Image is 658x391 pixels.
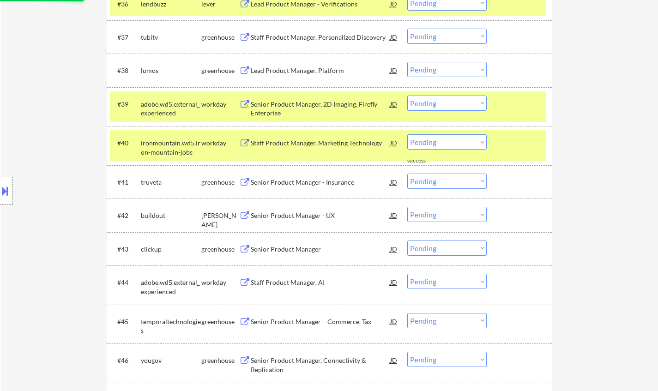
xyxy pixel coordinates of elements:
[141,356,201,365] div: yougov
[389,62,398,78] div: JD
[251,138,390,148] div: Staff Product Manager, Marketing Technology
[117,356,133,365] div: #46
[251,178,390,187] div: Senior Product Manager - Insurance
[201,66,239,75] div: greenhouse
[389,274,398,290] div: JD
[201,356,239,365] div: greenhouse
[201,178,239,187] div: greenhouse
[251,356,390,374] div: Senior Product Manager, Connectivity & Replication
[141,317,201,335] div: temporaltechnologies
[141,211,201,220] div: buildout
[251,33,390,42] div: Staff Product Manager, Personalized Discovery
[251,245,390,254] div: Senior Product Manager
[141,100,201,118] div: adobe.wd5.external_experienced
[389,352,398,368] div: JD
[389,313,398,330] div: JD
[201,211,239,229] div: [PERSON_NAME]
[141,178,201,187] div: truveta
[251,66,390,75] div: Lead Product Manager, Platform
[141,245,201,254] div: clickup
[201,245,239,254] div: greenhouse
[201,100,239,109] div: workday
[389,29,398,45] div: JD
[201,317,239,326] div: greenhouse
[407,157,444,165] div: success
[251,278,390,287] div: Staff Product Manager, AI
[389,241,398,257] div: JD
[141,33,201,42] div: tubitv
[389,174,398,190] div: JD
[117,33,133,42] div: #37
[389,207,398,223] div: JD
[251,211,390,220] div: Senior Product Manager - UX
[141,66,201,75] div: lumos
[389,134,398,151] div: JD
[251,317,390,326] div: Senior Product Manager – Commerce, Tax
[201,138,239,148] div: workday
[141,138,201,156] div: ironmountain.wd5.iron-mountain-jobs
[251,100,390,118] div: Senior Product Manager, 2D Imaging, Firefly Enterprise
[389,96,398,112] div: JD
[141,278,201,296] div: adobe.wd5.external_experienced
[201,33,239,42] div: greenhouse
[201,278,239,287] div: workday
